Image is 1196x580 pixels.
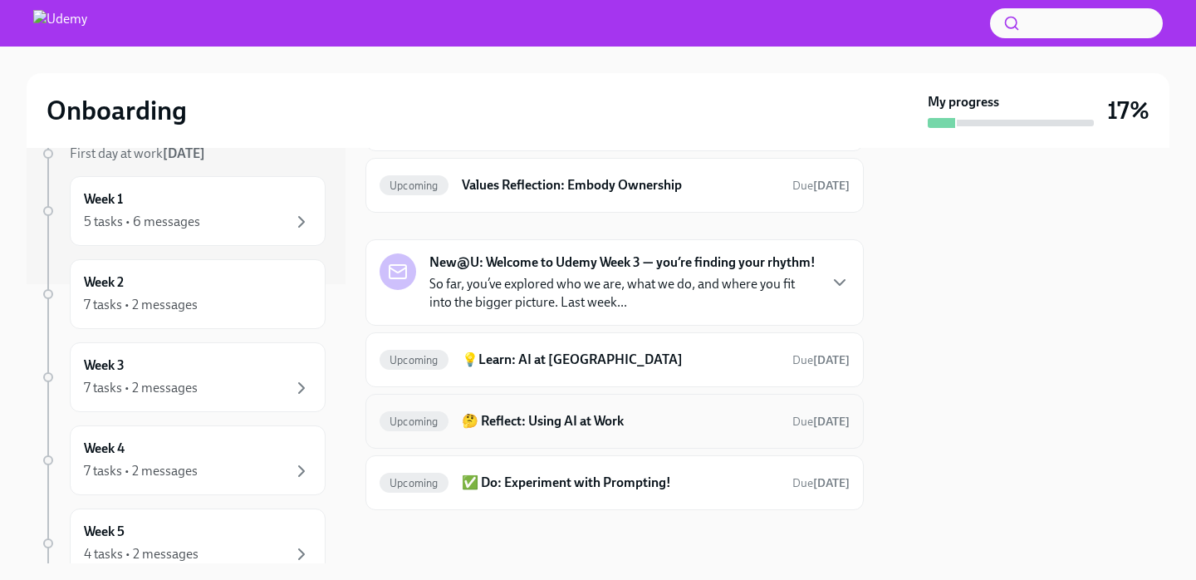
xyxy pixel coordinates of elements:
[84,213,200,231] div: 5 tasks • 6 messages
[380,477,448,489] span: Upcoming
[40,176,326,246] a: Week 15 tasks • 6 messages
[792,179,850,193] span: Due
[462,474,779,492] h6: ✅ Do: Experiment with Prompting!
[380,172,850,199] a: UpcomingValues Reflection: Embody OwnershipDue[DATE]
[380,469,850,496] a: Upcoming✅ Do: Experiment with Prompting!Due[DATE]
[380,354,448,366] span: Upcoming
[84,379,198,397] div: 7 tasks • 2 messages
[429,275,816,312] p: So far, you’ve explored who we are, what we do, and where you fit into the bigger picture. Last w...
[813,415,850,429] strong: [DATE]
[462,351,779,369] h6: 💡Learn: AI at [GEOGRAPHIC_DATA]
[84,545,199,563] div: 4 tasks • 2 messages
[462,412,779,430] h6: 🤔 Reflect: Using AI at Work
[380,347,850,373] a: Upcoming💡Learn: AI at [GEOGRAPHIC_DATA]Due[DATE]
[792,178,850,194] span: October 20th, 2025 05:30
[792,415,850,429] span: Due
[40,342,326,412] a: Week 37 tasks • 2 messages
[928,93,999,111] strong: My progress
[84,440,125,458] h6: Week 4
[163,145,205,161] strong: [DATE]
[792,475,850,491] span: October 25th, 2025 05:30
[33,10,87,37] img: Udemy
[70,145,205,161] span: First day at work
[813,179,850,193] strong: [DATE]
[792,353,850,367] span: Due
[84,273,124,292] h6: Week 2
[792,414,850,430] span: October 25th, 2025 05:30
[40,259,326,329] a: Week 27 tasks • 2 messages
[47,94,187,127] h2: Onboarding
[40,509,326,578] a: Week 54 tasks • 2 messages
[40,145,326,163] a: First day at work[DATE]
[813,476,850,490] strong: [DATE]
[84,296,198,314] div: 7 tasks • 2 messages
[1107,96,1149,125] h3: 17%
[462,176,779,194] h6: Values Reflection: Embody Ownership
[792,476,850,490] span: Due
[84,190,123,209] h6: Week 1
[380,179,448,192] span: Upcoming
[84,356,125,375] h6: Week 3
[84,523,125,541] h6: Week 5
[380,415,448,428] span: Upcoming
[380,408,850,435] a: Upcoming🤔 Reflect: Using AI at WorkDue[DATE]
[813,353,850,367] strong: [DATE]
[40,425,326,495] a: Week 47 tasks • 2 messages
[429,253,816,272] strong: New@U: Welcome to Udemy Week 3 — you’re finding your rhythm!
[792,352,850,368] span: October 25th, 2025 05:30
[84,462,198,480] div: 7 tasks • 2 messages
